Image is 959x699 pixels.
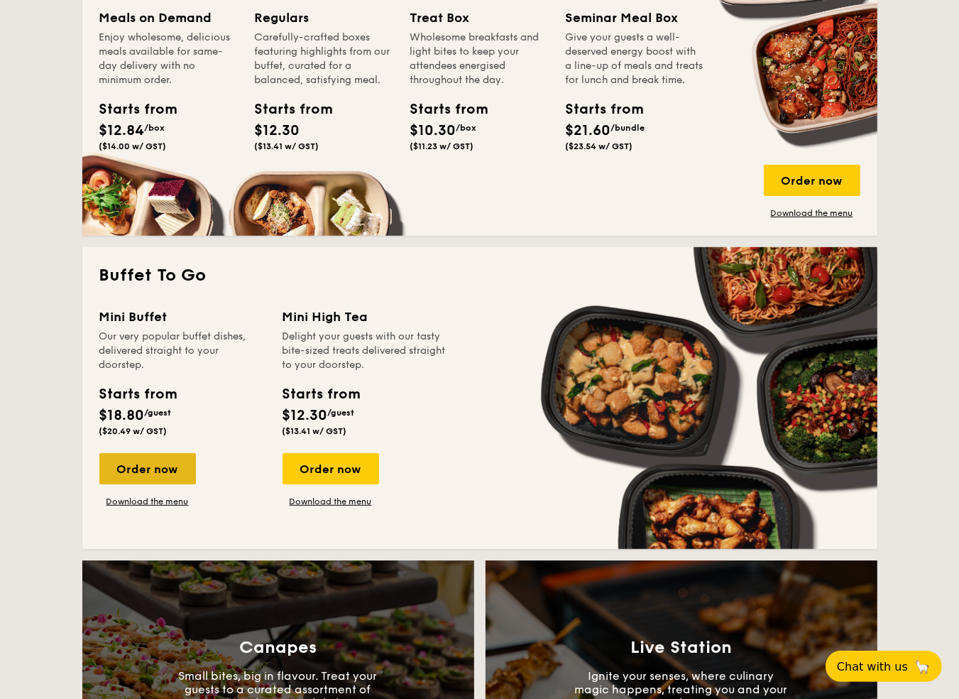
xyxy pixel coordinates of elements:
span: $12.30 [255,122,300,139]
div: Starts from [255,99,319,120]
span: ($13.41 w/ GST) [255,141,319,151]
div: Order now [764,165,860,196]
span: /bundle [611,123,645,133]
span: ($13.41 w/ GST) [283,426,347,436]
div: Give your guests a well-deserved energy boost with a line-up of meals and treats for lunch and br... [566,31,704,87]
span: /guest [328,408,355,418]
div: Starts from [283,384,360,405]
span: ($20.49 w/ GST) [99,426,168,436]
div: Wholesome breakfasts and light bites to keep your attendees energised throughout the day. [410,31,549,87]
div: Regulars [255,8,393,28]
span: ($14.00 w/ GST) [99,141,167,151]
div: Mini High Tea [283,307,449,327]
div: Meals on Demand [99,8,238,28]
div: Delight your guests with our tasty bite-sized treats delivered straight to your doorstep. [283,330,449,372]
div: Mini Buffet [99,307,265,327]
span: /guest [145,408,172,418]
div: Starts from [99,99,163,120]
h3: Live Station [630,638,732,658]
div: Our very popular buffet dishes, delivered straight to your doorstep. [99,330,265,372]
a: Download the menu [99,496,196,507]
span: ($11.23 w/ GST) [410,141,474,151]
span: $10.30 [410,122,456,139]
h2: Buffet To Go [99,264,860,287]
span: 🦙 [914,659,931,675]
h3: Canapes [239,638,317,658]
a: Download the menu [283,496,379,507]
div: Enjoy wholesome, delicious meals available for same-day delivery with no minimum order. [99,31,238,87]
div: Order now [283,453,379,484]
span: Chat with us [837,660,908,673]
span: /box [456,123,477,133]
span: $12.84 [99,122,145,139]
span: ($23.54 w/ GST) [566,141,633,151]
div: Starts from [99,384,177,405]
span: /box [145,123,165,133]
div: Carefully-crafted boxes featuring highlights from our buffet, curated for a balanced, satisfying ... [255,31,393,87]
a: Download the menu [764,207,860,219]
span: $21.60 [566,122,611,139]
div: Treat Box [410,8,549,28]
button: Chat with us🦙 [826,651,942,682]
div: Starts from [566,99,630,120]
span: $18.80 [99,407,145,424]
div: Starts from [410,99,474,120]
div: Order now [99,453,196,484]
span: $12.30 [283,407,328,424]
div: Seminar Meal Box [566,8,704,28]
